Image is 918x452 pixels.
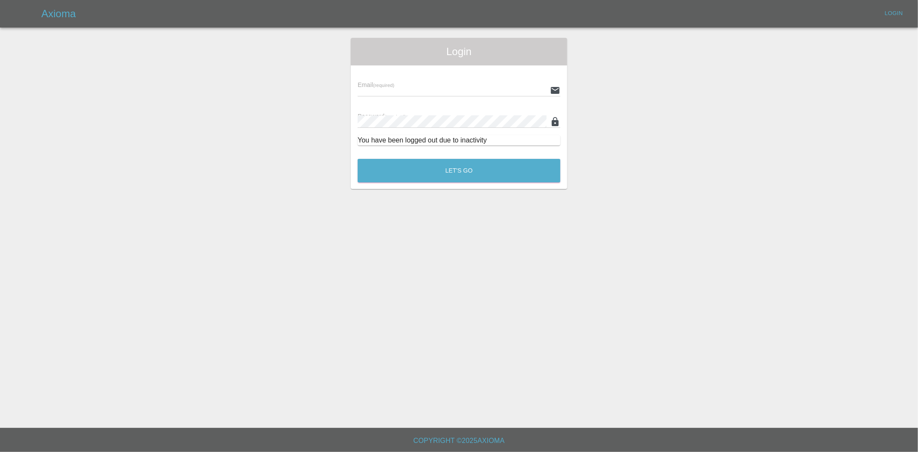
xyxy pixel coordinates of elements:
button: Let's Go [358,159,560,183]
small: (required) [385,114,406,119]
small: (required) [373,83,395,88]
h6: Copyright © 2025 Axioma [7,435,911,447]
span: Email [358,81,394,88]
a: Login [880,7,908,20]
span: Password [358,113,406,120]
h5: Axioma [41,7,76,21]
span: Login [358,45,560,59]
div: You have been logged out due to inactivity [358,135,560,146]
